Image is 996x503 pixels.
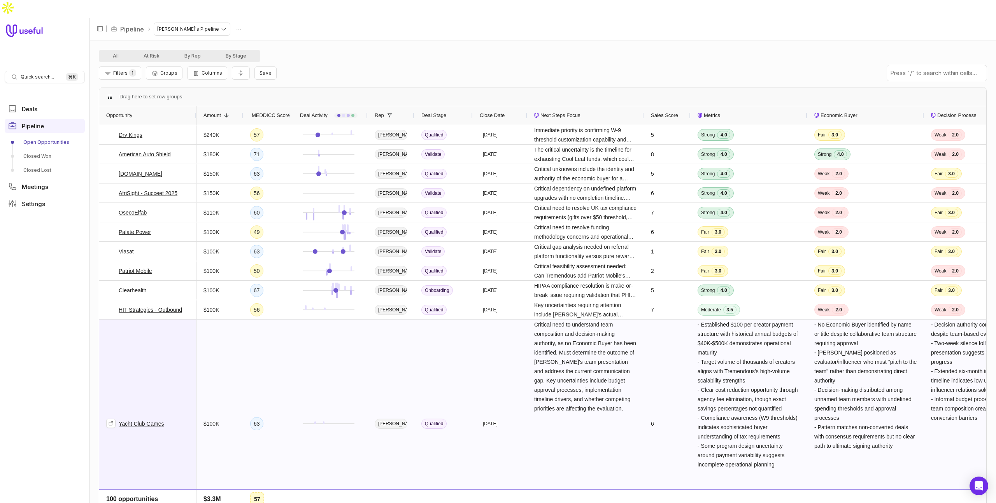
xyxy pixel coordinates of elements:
[701,151,715,157] span: Strong
[949,150,962,158] span: 2.0
[119,208,147,217] a: OsecoElfab
[651,419,654,428] span: 6
[832,209,845,217] span: 2.0
[213,51,259,61] button: By Stage
[119,92,182,101] span: Drag here to set row groups
[945,209,958,217] span: 3.0
[701,229,709,235] span: Fair
[945,248,958,255] span: 3.0
[832,189,845,197] span: 2.0
[113,70,128,76] span: Filters
[949,131,962,139] span: 2.0
[935,248,943,255] span: Fair
[698,106,800,125] div: Metrics
[119,266,152,276] a: Patriot Mobile
[483,210,498,216] time: [DATE]
[146,66,182,80] button: Group Pipeline
[421,208,447,218] span: Qualified
[701,287,715,293] span: Strong
[949,189,962,197] span: 2.0
[119,150,171,159] a: American Auto Shield
[300,111,328,120] span: Deal Activity
[818,268,826,274] span: Fair
[119,92,182,101] div: Row Groups
[203,189,219,198] span: $150K
[937,111,976,120] span: Decision Process
[100,51,131,61] button: All
[483,268,498,274] time: [DATE]
[701,248,709,255] span: Fair
[970,477,988,495] div: Open Intercom Messenger
[704,111,720,120] span: Metrics
[717,209,730,217] span: 4.0
[203,208,219,217] span: $110K
[651,169,654,178] span: 5
[717,189,730,197] span: 4.0
[375,149,407,159] span: [PERSON_NAME]
[131,51,172,61] button: At Risk
[375,285,407,295] span: [PERSON_NAME]
[375,246,407,257] span: [PERSON_NAME]
[375,266,407,276] span: [PERSON_NAME]
[119,419,164,428] a: Yacht Club Games
[375,208,407,218] span: [PERSON_NAME]
[250,187,263,200] div: 56
[651,227,654,237] span: 6
[818,210,829,216] span: Weak
[717,170,730,178] span: 4.0
[818,132,826,138] span: Fair
[818,171,829,177] span: Weak
[534,262,637,280] span: Critical feasibility assessment needed: Can Tremendous add Patriot Mobile's specific nonprofits t...
[935,190,946,196] span: Weak
[22,123,44,129] span: Pipeline
[119,130,142,140] a: Dry Kings
[821,111,857,120] span: Economic Buyer
[712,228,725,236] span: 3.0
[172,51,213,61] button: By Rep
[250,106,283,125] div: MEDDICC Score
[945,286,958,294] span: 3.0
[120,24,144,34] a: Pipeline
[119,286,147,295] a: Clearhealth
[375,111,384,120] span: Rep
[203,150,219,159] span: $180K
[651,150,654,159] span: 8
[534,281,637,300] span: HIPAA compliance resolution is make-or-break issue requiring validation that PHI-free approach sa...
[698,321,799,468] span: - Established $100 per creator payment structure with historical annual budgets of $40K-$500K dem...
[119,247,134,256] a: Viasat
[21,74,54,80] span: Quick search...
[5,102,85,116] a: Deals
[375,419,407,429] span: [PERSON_NAME]
[203,130,219,140] span: $240K
[483,190,498,196] time: [DATE]
[5,150,85,162] a: Closed Won
[232,66,250,80] button: Collapse all rows
[818,248,826,255] span: Fair
[935,210,943,216] span: Fair
[119,189,177,198] a: AfriSight - Succeet 2025
[534,126,637,144] span: Immediate priority is confirming W-9 threshold customization capability and implementation proces...
[203,286,219,295] span: $100K
[717,131,730,139] span: 4.0
[945,170,958,178] span: 3.0
[483,421,498,427] time: [DATE]
[949,306,962,314] span: 2.0
[717,150,730,158] span: 4.0
[701,210,715,216] span: Strong
[651,208,654,217] span: 7
[651,189,654,198] span: 6
[250,167,263,180] div: 63
[203,247,219,256] span: $100K
[534,300,637,319] span: Key uncertainties requiring attention include [PERSON_NAME]'s actual decision-making authority ve...
[260,70,272,76] span: Save
[250,245,263,258] div: 63
[250,264,263,278] div: 50
[483,132,498,138] time: [DATE]
[534,320,637,413] span: Critical need to understand team composition and decision-making authority, as no Economic Buyer ...
[887,65,987,81] input: Press "/" to search within cells...
[250,206,263,219] div: 60
[818,229,829,235] span: Weak
[651,111,678,120] span: Sales Score
[203,266,219,276] span: $100K
[5,164,85,176] a: Closed Lost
